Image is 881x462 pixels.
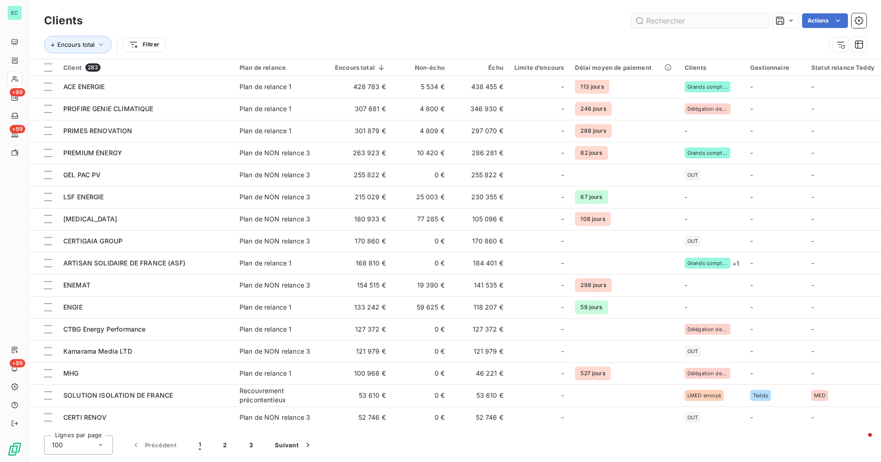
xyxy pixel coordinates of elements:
span: - [685,215,687,223]
span: PROFIRE GENIE CLIMATIQUE [63,105,154,113]
span: - [750,347,753,355]
span: LSF ENERGIE [63,193,104,201]
td: 230 355 € [450,186,509,208]
div: Plan de NON relance 3 [240,237,310,246]
td: 4 800 € [391,98,450,120]
td: 4 809 € [391,120,450,142]
span: ENGIE [63,303,83,311]
span: OUT [687,415,698,420]
td: 0 € [391,340,450,362]
span: - [750,149,753,157]
span: CERTIGAIA GROUP [63,237,123,245]
button: Filtrer [123,37,165,52]
div: Plan de NON relance 3 [240,347,310,356]
span: - [811,149,814,157]
span: - [811,105,814,113]
span: - [561,413,564,422]
button: Suivant [264,435,323,455]
td: 346 930 € [450,98,509,120]
button: Précédent [120,435,188,455]
span: [MEDICAL_DATA] [63,215,117,223]
span: ARTISAN SOLIDAIRE DE FRANCE (ASF) [63,259,185,267]
div: Plan de relance [240,64,324,71]
td: 0 € [391,230,450,252]
span: - [750,83,753,90]
input: Rechercher [631,13,769,28]
td: 154 515 € [329,274,391,296]
td: 168 810 € [329,252,391,274]
span: - [750,237,753,245]
span: 59 jours [575,300,608,314]
span: - [561,347,564,356]
span: - [811,347,814,355]
td: 10 420 € [391,142,450,164]
span: OUT [687,349,698,354]
span: - [750,413,753,421]
span: - [811,237,814,245]
td: 428 783 € [329,76,391,98]
td: 170 860 € [450,230,509,252]
span: - [750,303,753,311]
span: GEL PAC PV [63,171,101,179]
div: Plan de relance 1 [240,259,292,268]
span: Client [63,64,82,71]
span: CERTI RENOV [63,413,107,421]
span: - [811,83,814,90]
td: 105 096 € [450,208,509,230]
td: 121 979 € [450,340,509,362]
td: 127 372 € [329,318,391,340]
td: 133 242 € [329,296,391,318]
span: - [685,303,687,311]
td: 5 534 € [391,76,450,98]
td: 52 746 € [450,406,509,428]
span: + 1 [732,259,739,268]
span: 246 jours [575,102,611,116]
div: Gestionnaire [750,64,800,71]
button: Actions [802,13,848,28]
td: 0 € [391,384,450,406]
span: - [685,127,687,135]
td: 0 € [391,318,450,340]
span: - [750,215,753,223]
span: - [685,281,687,289]
span: 1 [199,440,201,450]
span: - [750,281,753,289]
td: 25 003 € [391,186,450,208]
span: Grands comptes [687,150,728,156]
span: PREMIUM ENERGY [63,149,122,157]
td: 53 610 € [329,384,391,406]
span: - [561,369,564,378]
td: 121 979 € [329,340,391,362]
span: - [750,127,753,135]
span: Grands comptes [687,84,728,90]
button: 2 [212,435,238,455]
div: Plan de NON relance 3 [240,192,310,202]
td: 46 221 € [450,362,509,384]
img: Logo LeanPay [7,442,22,456]
a: +99 [7,90,22,105]
div: Encours total [335,64,386,71]
td: 184 401 € [450,252,509,274]
span: - [561,259,564,268]
span: - [811,215,814,223]
button: 3 [238,435,264,455]
td: 263 923 € [329,142,391,164]
span: Délégation de paiement [687,106,728,112]
iframe: Intercom live chat [850,431,872,453]
span: 283 [85,63,100,72]
td: 215 029 € [329,186,391,208]
div: Plan de relance 1 [240,303,292,312]
span: LMED envoyé [687,393,721,398]
span: Délégation de paiement [687,327,728,332]
span: - [750,105,753,113]
span: 108 jours [575,212,610,226]
span: - [811,325,814,333]
span: 288 jours [575,124,611,138]
td: 127 372 € [450,318,509,340]
span: Grands comptes [687,260,728,266]
span: OUT [687,172,698,178]
td: 255 822 € [450,164,509,186]
span: ACE ENERGIE [63,83,105,90]
span: - [750,259,753,267]
div: Échu [456,64,503,71]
